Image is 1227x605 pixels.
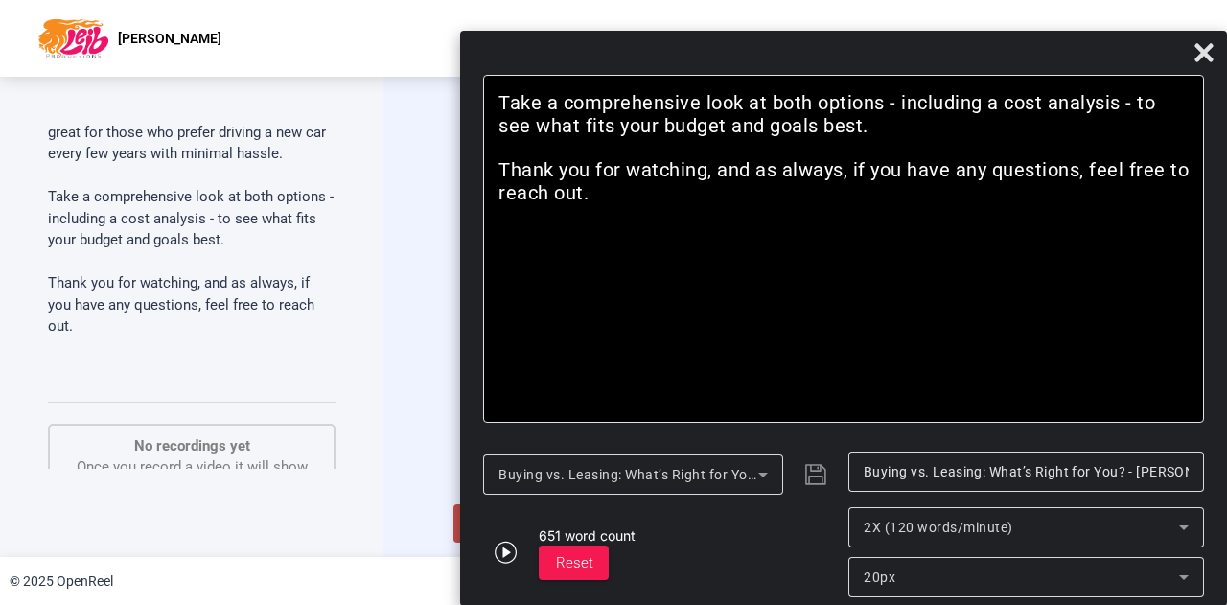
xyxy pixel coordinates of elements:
span: Reset [556,554,593,571]
p: Take a comprehensive look at both options - including a cost analysis - to see what fits your bud... [498,92,1189,137]
span: Buying vs. Leasing: What’s Right for You? - [PERSON_NAME] [498,467,883,482]
input: Title [864,460,1189,483]
div: 651 word count [539,525,636,546]
div: Once you record a video it will show up here. [69,435,314,500]
p: Take a comprehensive look at both options - including a cost analysis - to see what fits your bud... [48,186,336,251]
p: Thank you for watching, and as always, if you have any questions, feel free to reach out. [498,159,1189,204]
button: Reset [539,546,609,580]
p: No recordings yet [69,435,314,457]
img: OpenReel logo [38,19,108,58]
p: [PERSON_NAME] [118,27,221,50]
span: 20px [864,570,895,585]
div: © 2025 OpenReel [10,571,113,592]
p: Thank you for watching, and as always, if you have any questions, feel free to reach out. [48,272,336,337]
div: Welcome, [PERSON_NAME] [1023,27,1189,50]
span: 2X (120 words/minute) [864,520,1013,535]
